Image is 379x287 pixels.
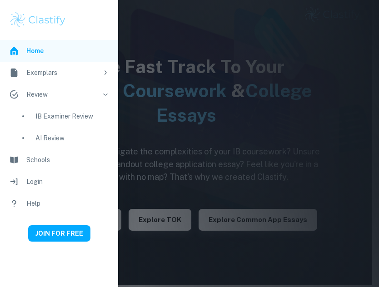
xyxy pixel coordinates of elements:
div: Login [26,177,109,187]
div: AI Review [35,133,109,143]
div: IB Examiner Review [35,111,109,121]
div: Exemplars [26,68,98,78]
div: Help [26,198,109,208]
div: Home [26,46,109,56]
img: Clastify logo [9,11,67,29]
div: Schools [26,155,109,165]
div: Review [26,89,98,99]
button: JOIN FOR FREE [28,225,90,242]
